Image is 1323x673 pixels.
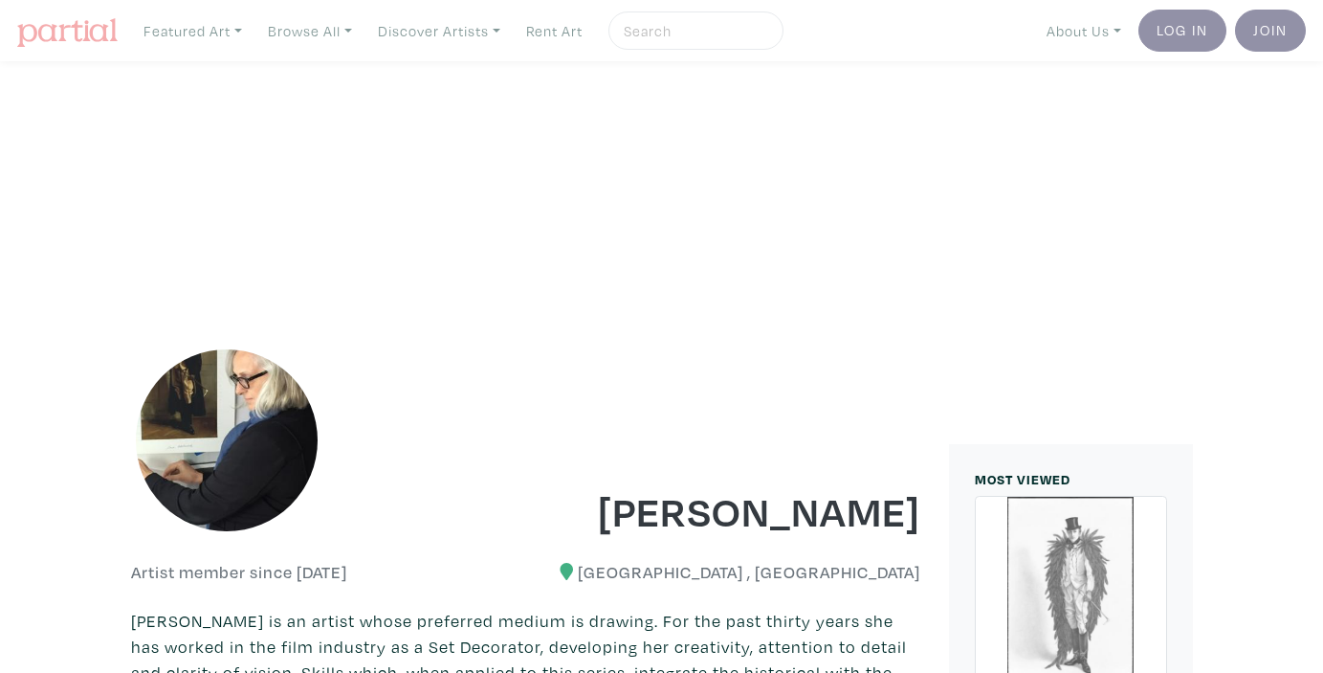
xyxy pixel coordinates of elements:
[540,562,920,583] h6: [GEOGRAPHIC_DATA] , [GEOGRAPHIC_DATA]
[1138,10,1226,52] a: Log In
[622,19,765,43] input: Search
[1038,11,1130,51] a: About Us
[1235,10,1306,52] a: Join
[369,11,509,51] a: Discover Artists
[131,562,347,583] h6: Artist member since [DATE]
[975,470,1070,488] small: MOST VIEWED
[518,11,591,51] a: Rent Art
[135,11,251,51] a: Featured Art
[131,345,322,536] img: phpThumb.php
[259,11,361,51] a: Browse All
[540,484,920,536] h1: [PERSON_NAME]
